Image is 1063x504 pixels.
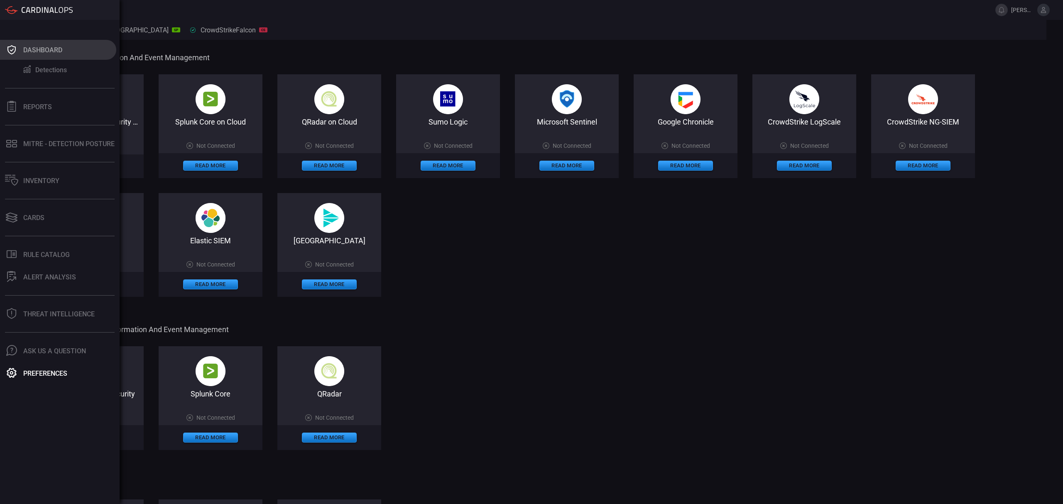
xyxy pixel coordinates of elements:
button: Read More [658,161,713,171]
img: crowdstrike_logscale-Dv7WlQ1M.png [789,84,819,114]
span: Not Connected [196,142,235,149]
button: Read More [421,161,475,171]
img: splunk-B-AX9-PE.png [196,356,225,386]
div: Splunk Core [159,389,262,398]
div: Ask Us A Question [23,347,86,355]
span: Not Connected [671,142,710,149]
button: Read More [777,161,832,171]
div: Reports [23,103,52,111]
span: [PERSON_NAME][EMAIL_ADDRESS][PERSON_NAME][DOMAIN_NAME] [1011,7,1034,13]
img: svg+xml,%3c [196,203,225,233]
button: CrowdStrikeFalconCS [185,20,272,40]
img: qradar_on_cloud-CqUPbAk2.png [314,84,344,114]
div: CrowdStrike NG-SIEM [871,117,975,126]
div: Splunk Core on Cloud [159,117,262,126]
img: svg%3e [314,203,344,233]
div: Inventory [23,177,59,185]
div: MITRE - Detection Posture [23,140,115,148]
div: QRadar [277,389,381,398]
span: Not Connected [434,142,473,149]
div: SP [172,27,180,32]
button: [DEMOGRAPHIC_DATA]SP [85,20,185,40]
div: Preferences [23,369,67,377]
button: Read More [302,161,357,171]
img: qradar_on_cloud-CqUPbAk2.png [314,356,344,386]
div: Elastic SIEM [159,236,262,245]
div: QRadar on Cloud [277,117,381,126]
img: crowdstrike_falcon-DF2rzYKc.png [908,84,938,114]
button: Read More [183,279,238,289]
div: Threat Intelligence [23,310,95,318]
button: Read More [302,433,357,443]
div: [DEMOGRAPHIC_DATA] [90,26,180,34]
span: Endpoint Protection [40,478,1045,487]
span: Not Connected [315,261,354,268]
div: Dashboard [23,46,62,54]
span: Not Connected [315,142,354,149]
div: Cribl Lake [277,236,381,245]
span: Not Connected [315,414,354,421]
div: Detections [35,66,67,74]
div: Microsoft Sentinel [515,117,619,126]
div: Cards [23,214,44,222]
div: Google Chronicle [634,117,737,126]
img: microsoft_sentinel-DmoYopBN.png [552,84,582,114]
div: Sumo Logic [396,117,500,126]
span: Not Connected [196,261,235,268]
button: Read More [896,161,950,171]
div: CS [259,27,267,32]
span: Not Connected [790,142,829,149]
button: Read More [183,161,238,171]
span: Cloud Security Information and Event Management [40,53,1045,62]
img: splunk-B-AX9-PE.png [196,84,225,114]
span: Not Connected [553,142,591,149]
span: Not Connected [196,414,235,421]
div: ALERT ANALYSIS [23,273,76,281]
button: Read More [539,161,594,171]
div: Rule Catalog [23,251,70,259]
span: On Premise Security Information and Event Management [40,325,1045,334]
div: CrowdStrike LogScale [752,117,856,126]
div: CrowdStrikeFalcon [190,26,267,34]
button: Read More [183,433,238,443]
span: Not Connected [909,142,948,149]
img: sumo_logic-BhVDPgcO.png [433,84,463,114]
button: Read More [302,279,357,289]
img: google_chronicle-BEvpeoLq.png [671,84,701,114]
